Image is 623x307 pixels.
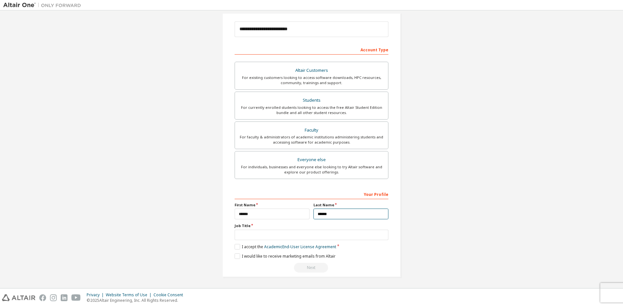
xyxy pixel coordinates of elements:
[39,294,46,301] img: facebook.svg
[264,244,336,249] a: Academic End-User License Agreement
[87,298,187,303] p: © 2025 Altair Engineering, Inc. All Rights Reserved.
[50,294,57,301] img: instagram.svg
[239,126,384,135] div: Faculty
[235,253,336,259] label: I would like to receive marketing emails from Altair
[235,202,310,208] label: First Name
[239,164,384,175] div: For individuals, businesses and everyone else looking to try Altair software and explore our prod...
[239,66,384,75] div: Altair Customers
[239,134,384,145] div: For faculty & administrators of academic institutions administering students and accessing softwa...
[3,2,84,8] img: Altair One
[235,189,388,199] div: Your Profile
[87,292,106,298] div: Privacy
[106,292,153,298] div: Website Terms of Use
[71,294,81,301] img: youtube.svg
[239,155,384,164] div: Everyone else
[239,96,384,105] div: Students
[313,202,388,208] label: Last Name
[235,223,388,228] label: Job Title
[61,294,67,301] img: linkedin.svg
[239,105,384,115] div: For currently enrolled students looking to access the free Altair Student Edition bundle and all ...
[235,263,388,273] div: Read and acccept EULA to continue
[2,294,35,301] img: altair_logo.svg
[235,244,336,249] label: I accept the
[235,44,388,55] div: Account Type
[239,75,384,85] div: For existing customers looking to access software downloads, HPC resources, community, trainings ...
[153,292,187,298] div: Cookie Consent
